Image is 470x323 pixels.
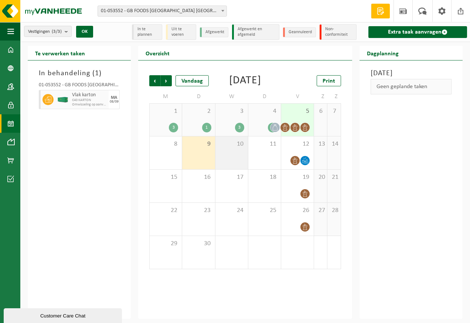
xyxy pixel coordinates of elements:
span: 7 [331,107,337,115]
div: Vandaag [176,75,209,86]
td: Z [327,90,341,103]
span: 13 [318,140,323,148]
h2: Dagplanning [360,46,406,60]
span: 17 [219,173,244,181]
li: Geannuleerd [283,27,316,37]
span: 28 [331,206,337,215]
span: 3 [219,107,244,115]
div: 1 [202,123,211,132]
span: Vestigingen [28,26,62,37]
div: 3 [235,123,244,132]
span: 6 [318,107,323,115]
span: 30 [186,240,211,248]
span: 4 [252,107,277,115]
span: 21 [331,173,337,181]
span: 1 [95,70,99,77]
li: Non-conformiteit [320,24,357,40]
a: Print [317,75,341,86]
td: M [149,90,182,103]
span: 29 [153,240,178,248]
td: V [281,90,314,103]
td: D [182,90,215,103]
td: D [248,90,281,103]
span: 01-053552 - GB FOODS BELGIUM NV - PUURS-SINT-AMANDS [98,6,227,16]
span: C40 KARTON [72,98,107,103]
span: 11 [252,140,277,148]
h3: In behandeling ( ) [39,68,120,79]
li: Afgewerkt [200,27,228,37]
span: 2 [186,107,211,115]
span: Volgende [161,75,172,86]
td: W [215,90,248,103]
button: Vestigingen(3/3) [24,26,72,37]
h2: Te verwerken taken [28,46,92,60]
a: Extra taak aanvragen [368,26,467,38]
div: MA [111,95,117,100]
li: In te plannen [132,24,162,40]
span: 10 [219,140,244,148]
span: Omwisseling op aanvraag [72,103,107,107]
span: 8 [153,140,178,148]
span: 18 [252,173,277,181]
li: Uit te voeren [166,24,196,40]
span: 9 [186,140,211,148]
span: 23 [186,206,211,215]
div: 3 [169,123,178,132]
span: 22 [153,206,178,215]
td: Z [314,90,327,103]
div: 08/09 [110,100,119,104]
span: 19 [285,173,310,181]
span: 1 [153,107,178,115]
count: (3/3) [52,29,62,34]
span: 01-053552 - GB FOODS BELGIUM NV - PUURS-SINT-AMANDS [98,6,227,17]
span: 25 [252,206,277,215]
span: 14 [331,140,337,148]
button: OK [76,26,93,38]
img: HK-XC-40-GN-00 [57,97,68,103]
div: 2 [268,123,277,132]
h3: [DATE] [371,68,452,79]
span: 20 [318,173,323,181]
span: Vorige [149,75,160,86]
span: 16 [186,173,211,181]
span: 27 [318,206,323,215]
span: Print [323,78,335,84]
span: 26 [285,206,310,215]
div: [DATE] [229,75,261,86]
span: 12 [285,140,310,148]
li: Afgewerkt en afgemeld [232,24,279,40]
span: 15 [153,173,178,181]
span: 5 [285,107,310,115]
h2: Overzicht [138,46,177,60]
div: Geen geplande taken [371,79,452,94]
div: 01-053552 - GB FOODS [GEOGRAPHIC_DATA] [GEOGRAPHIC_DATA] - PUURS-SINT-AMANDS [39,83,120,90]
span: 24 [219,206,244,215]
iframe: chat widget [4,307,123,323]
span: Vlak karton [72,92,107,98]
